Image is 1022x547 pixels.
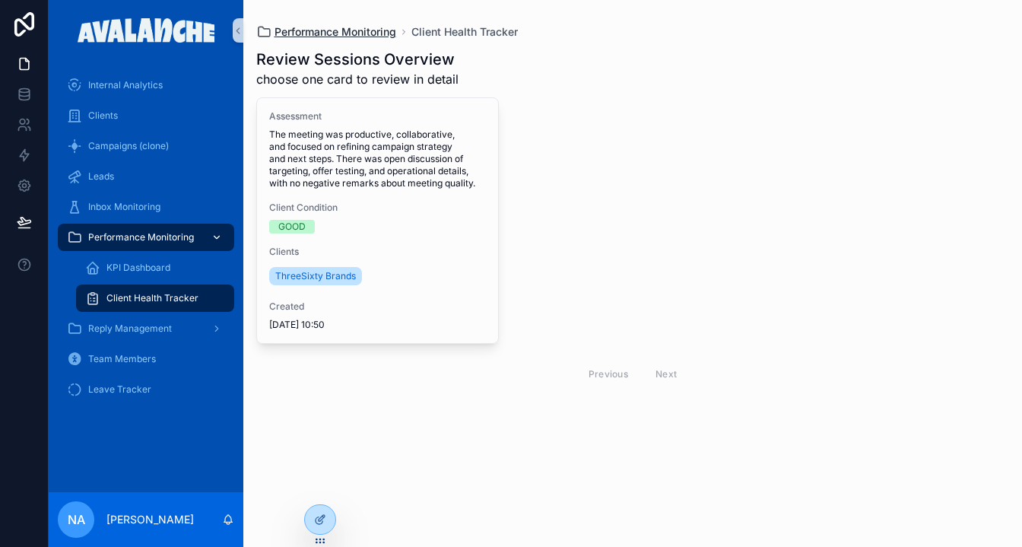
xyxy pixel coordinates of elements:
div: GOOD [278,220,306,234]
a: Team Members [58,345,234,373]
div: scrollable content [49,61,243,423]
span: Performance Monitoring [88,231,194,243]
a: Performance Monitoring [58,224,234,251]
span: Client Health Tracker [106,292,198,304]
span: Internal Analytics [88,79,163,91]
span: Inbox Monitoring [88,201,160,213]
a: AssessmentThe meeting was productive, collaborative, and focused on refining campaign strategy an... [256,97,500,344]
span: Performance Monitoring [275,24,396,40]
span: KPI Dashboard [106,262,170,274]
a: Campaigns (clone) [58,132,234,160]
span: Clients [269,246,487,258]
span: [DATE] 10:50 [269,319,487,331]
span: The meeting was productive, collaborative, and focused on refining campaign strategy and next ste... [269,129,487,189]
a: Leave Tracker [58,376,234,403]
a: ThreeSixty Brands [269,267,362,285]
a: Clients [58,102,234,129]
span: Assessment [269,110,487,122]
a: Reply Management [58,315,234,342]
a: Inbox Monitoring [58,193,234,221]
a: KPI Dashboard [76,254,234,281]
span: Leave Tracker [88,383,151,396]
a: Client Health Tracker [76,285,234,312]
a: Leads [58,163,234,190]
span: NA [68,510,85,529]
h1: Review Sessions Overview [256,49,459,70]
span: Leads [88,170,114,183]
span: Created [269,301,487,313]
span: choose one card to review in detail [256,70,459,88]
a: Performance Monitoring [256,24,396,40]
span: Reply Management [88,323,172,335]
p: [PERSON_NAME] [106,512,194,527]
a: Client Health Tracker [411,24,518,40]
span: Campaigns (clone) [88,140,169,152]
span: Clients [88,110,118,122]
span: ThreeSixty Brands [275,270,356,282]
a: Internal Analytics [58,72,234,99]
img: App logo [78,18,215,43]
span: Team Members [88,353,156,365]
span: Client Condition [269,202,487,214]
